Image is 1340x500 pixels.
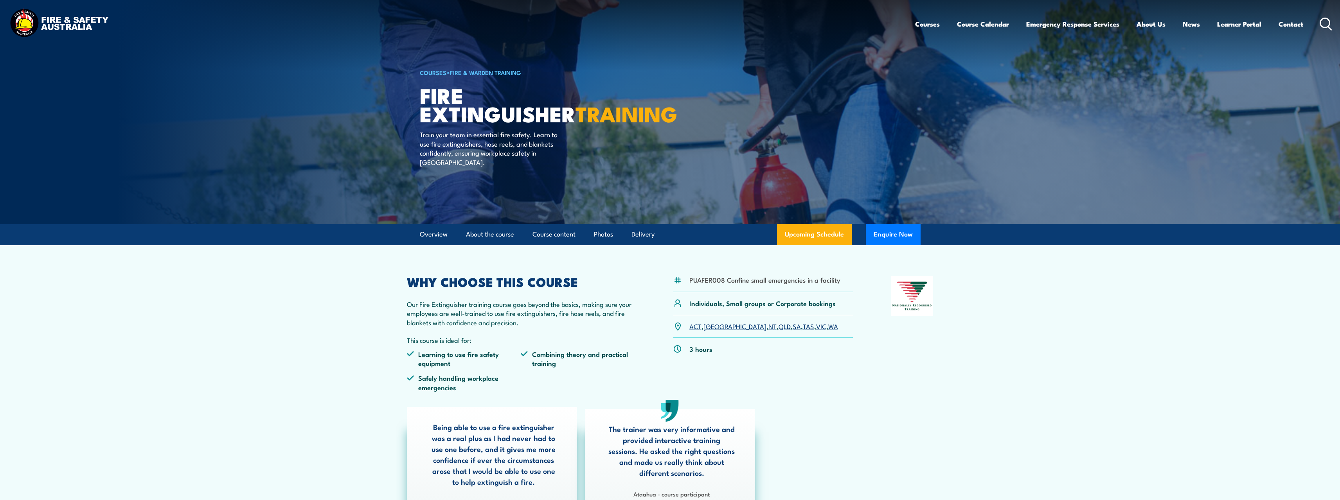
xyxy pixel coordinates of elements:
a: Delivery [631,224,655,245]
button: Enquire Now [866,224,921,245]
h6: > [420,68,613,77]
a: Course content [532,224,576,245]
a: Overview [420,224,448,245]
p: Individuals, Small groups or Corporate bookings [689,299,836,308]
h2: WHY CHOOSE THIS COURSE [407,276,635,287]
a: Contact [1279,14,1303,34]
li: Combining theory and practical training [521,349,635,368]
p: Our Fire Extinguisher training course goes beyond the basics, making sure your employees are well... [407,299,635,327]
a: Course Calendar [957,14,1009,34]
a: News [1183,14,1200,34]
a: About the course [466,224,514,245]
p: Being able to use a fire extinguisher was a real plus as I had never had to use one before, and i... [430,421,558,487]
img: Nationally Recognised Training logo. [891,276,934,316]
li: Safely handling workplace emergencies [407,373,521,392]
p: 3 hours [689,344,712,353]
a: About Us [1137,14,1166,34]
a: ACT [689,321,701,331]
strong: Ataahua - course participant [633,489,710,498]
a: Photos [594,224,613,245]
a: TAS [803,321,814,331]
a: SA [793,321,801,331]
strong: TRAINING [576,97,677,129]
a: Fire & Warden Training [450,68,521,77]
a: NT [768,321,777,331]
a: Learner Portal [1217,14,1261,34]
a: QLD [779,321,791,331]
a: Courses [915,14,940,34]
p: This course is ideal for: [407,335,635,344]
li: Learning to use fire safety equipment [407,349,521,368]
a: WA [828,321,838,331]
a: COURSES [420,68,446,77]
p: The trainer was very informative and provided interactive training sessions. He asked the right q... [608,423,736,478]
h1: Fire Extinguisher [420,86,613,122]
a: Emergency Response Services [1026,14,1119,34]
a: VIC [816,321,826,331]
p: Train your team in essential fire safety. Learn to use fire extinguishers, hose reels, and blanke... [420,130,563,167]
li: PUAFER008 Confine small emergencies in a facility [689,275,840,284]
a: [GEOGRAPHIC_DATA] [703,321,766,331]
a: Upcoming Schedule [777,224,852,245]
p: , , , , , , , [689,322,838,331]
